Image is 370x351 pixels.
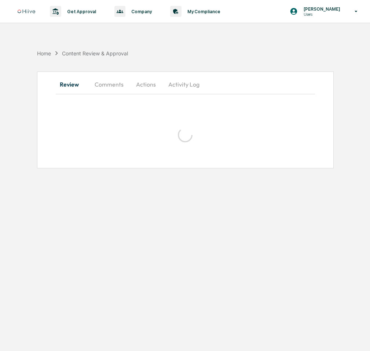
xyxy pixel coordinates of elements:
[298,12,344,17] p: Users
[162,76,205,93] button: Activity Log
[56,76,89,93] button: Review
[61,9,100,14] p: Get Approval
[89,76,129,93] button: Comments
[37,50,51,56] div: Home
[18,10,35,14] img: logo
[56,76,315,93] div: secondary tabs example
[129,76,162,93] button: Actions
[125,9,155,14] p: Company
[62,50,128,56] div: Content Review & Approval
[298,6,344,12] p: [PERSON_NAME]
[182,9,224,14] p: My Compliance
